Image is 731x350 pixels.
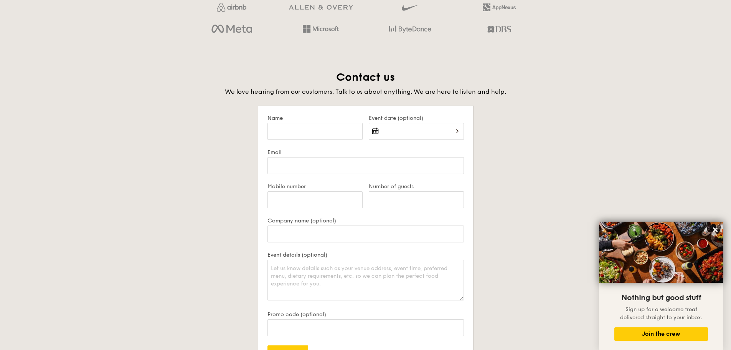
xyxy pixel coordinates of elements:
[267,311,464,318] label: Promo code (optional)
[267,260,464,300] textarea: Let us know details such as your venue address, event time, preferred menu, dietary requirements,...
[483,3,516,11] img: 2L6uqdT+6BmeAFDfWP11wfMG223fXktMZIL+i+lTG25h0NjUBKOYhdW2Kn6T+C0Q7bASH2i+1JIsIulPLIv5Ss6l0e291fRVW...
[369,115,464,121] label: Event date (optional)
[267,252,464,258] label: Event details (optional)
[614,327,708,341] button: Join the crew
[267,115,363,121] label: Name
[225,88,506,95] span: We love hearing from our customers. Talk to us about anything. We are here to listen and help.
[289,5,353,10] img: GRg3jHAAAAABJRU5ErkJggg==
[303,25,339,33] img: Hd4TfVa7bNwuIo1gAAAAASUVORK5CYII=
[621,293,701,302] span: Nothing but good stuff
[620,306,702,321] span: Sign up for a welcome treat delivered straight to your inbox.
[369,183,464,190] label: Number of guests
[267,183,363,190] label: Mobile number
[267,217,464,224] label: Company name (optional)
[267,149,464,156] label: Email
[402,1,418,14] img: gdlseuq06himwAAAABJRU5ErkJggg==
[217,3,246,12] img: Jf4Dw0UUCKFd4aYAAAAASUVORK5CYII=
[599,222,723,283] img: DSC07876-Edit02-Large.jpeg
[389,23,431,36] img: bytedance.dc5c0c88.png
[709,224,721,236] button: Close
[336,71,395,84] span: Contact us
[487,23,511,36] img: dbs.a5bdd427.png
[211,23,252,36] img: meta.d311700b.png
